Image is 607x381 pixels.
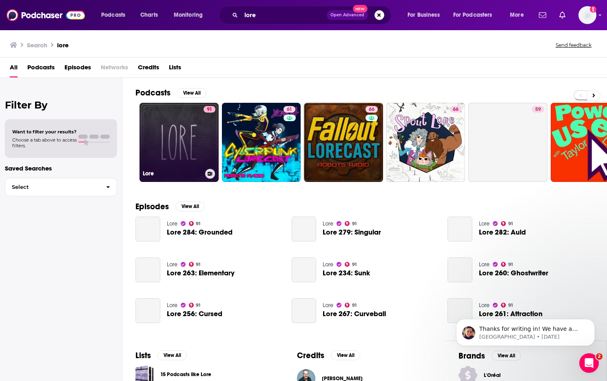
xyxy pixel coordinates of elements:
[447,257,472,282] a: Lore 260: Ghostwriter
[35,31,141,39] p: Message from Sydney, sent 5w ago
[189,262,201,267] a: 91
[297,350,360,361] a: CreditsView All
[135,350,187,361] a: ListsView All
[167,220,177,227] a: Lore
[12,129,77,135] span: Want to filter your results?
[345,262,357,267] a: 91
[157,350,187,360] button: View All
[323,310,386,317] span: Lore 267: Curveball
[553,42,594,49] button: Send feedback
[323,229,381,236] a: Lore 279: Singular
[222,103,301,182] a: 61
[135,257,160,282] a: Lore 263: Elementary
[196,263,200,266] span: 91
[287,106,292,114] span: 61
[241,9,327,22] input: Search podcasts, credits, & more...
[510,9,524,21] span: More
[297,350,324,361] h2: Credits
[5,178,117,196] button: Select
[448,9,504,22] button: open menu
[352,263,357,266] span: 91
[304,103,383,182] a: 66
[5,99,117,111] h2: Filter By
[64,61,91,78] a: Episodes
[138,61,159,78] a: Credits
[167,302,177,309] a: Lore
[167,229,233,236] a: Lore 284: Grounded
[578,6,596,24] button: Show profile menu
[479,229,526,236] a: Lore 282: Auld
[353,5,368,13] span: New
[327,10,368,20] button: Open AdvancedNew
[323,270,370,277] span: Lore 234: Sunk
[501,262,513,267] a: 91
[101,9,125,21] span: Podcasts
[408,9,440,21] span: For Business
[140,103,219,182] a: 91Lore
[174,9,203,21] span: Monitoring
[479,220,490,227] a: Lore
[135,9,163,22] a: Charts
[27,61,55,78] a: Podcasts
[479,261,490,268] a: Lore
[189,221,201,226] a: 91
[189,303,201,308] a: 91
[453,9,492,21] span: For Podcasters
[143,170,202,177] h3: Lore
[7,7,85,23] img: Podchaser - Follow, Share and Rate Podcasts
[535,106,541,114] span: 59
[140,9,158,21] span: Charts
[292,217,317,241] a: Lore 279: Singular
[57,41,69,49] h3: lore
[402,9,450,22] button: open menu
[135,217,160,241] a: Lore 284: Grounded
[196,303,200,307] span: 91
[292,257,317,282] a: Lore 234: Sunk
[207,106,212,114] span: 91
[590,6,596,13] svg: Add a profile image
[167,310,222,317] span: Lore 256: Cursed
[323,302,333,309] a: Lore
[135,88,171,98] h2: Podcasts
[177,88,206,98] button: View All
[101,61,128,78] span: Networks
[169,61,181,78] span: Lists
[196,222,200,226] span: 91
[135,202,205,212] a: EpisodesView All
[226,6,399,24] div: Search podcasts, credits, & more...
[501,221,513,226] a: 91
[5,184,100,190] span: Select
[330,13,364,17] span: Open Advanced
[12,137,77,148] span: Choose a tab above to access filters.
[160,370,211,379] a: 15 Podcasts like Lore
[578,6,596,24] span: Logged in as rowan.sullivan
[386,103,465,182] a: 66
[175,202,205,211] button: View All
[450,106,462,113] a: 66
[35,24,135,71] span: Thanks for writing in! We have a video that can show you how to build and export a list: Podchase...
[135,202,169,212] h2: Episodes
[484,372,532,379] span: L'Oréal
[167,270,235,277] a: Lore 263: Elementary
[366,106,378,113] a: 66
[135,88,206,98] a: PodcastsView All
[596,353,603,360] span: 2
[444,302,607,359] iframe: Intercom notifications message
[468,103,547,182] a: 59
[27,41,47,49] h3: Search
[135,350,151,361] h2: Lists
[5,164,117,172] p: Saved Searches
[508,263,513,266] span: 91
[331,350,360,360] button: View All
[323,261,333,268] a: Lore
[369,106,374,114] span: 66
